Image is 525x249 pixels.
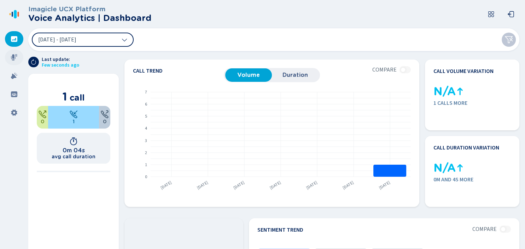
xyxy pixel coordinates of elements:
h4: Call volume variation [433,68,494,74]
span: Duration [275,72,315,78]
div: Settings [5,105,23,120]
button: [DATE] - [DATE] [32,33,134,47]
svg: kpi-up [456,87,464,96]
button: Clear filters [502,33,516,47]
text: 4 [145,125,147,131]
svg: telephone-inbound [69,110,78,119]
span: Few seconds ago [42,62,79,68]
text: [DATE] [196,180,209,191]
span: 0 [103,119,106,124]
svg: mic-fill [11,54,18,61]
text: [DATE] [268,180,282,191]
div: Alarms [5,68,23,84]
div: Groups [5,86,23,102]
svg: unknown-call [100,110,109,119]
svg: funnel-disabled [504,35,513,44]
span: Volume [229,72,268,78]
div: 0% [99,106,110,129]
h4: Call trend [133,68,224,74]
text: 0 [145,174,147,180]
text: [DATE] [378,180,391,191]
span: N/A [433,162,456,175]
span: 1 calls more [433,100,511,106]
span: Last update: [42,57,79,62]
div: 100% [48,106,99,129]
text: 2 [145,150,147,156]
div: 0% [37,106,48,129]
text: [DATE] [305,180,319,191]
svg: groups-filled [11,91,18,98]
h3: Imagicle UCX Platform [28,5,151,13]
svg: timer [69,137,78,146]
svg: arrow-clockwise [31,59,36,65]
svg: box-arrow-left [507,11,514,18]
svg: alarm-filled [11,72,18,79]
svg: kpi-up [456,164,464,172]
span: Compare [472,226,497,232]
span: 1 [63,90,67,103]
span: Compare [372,67,397,73]
button: Volume [225,68,272,82]
text: 7 [145,89,147,95]
h4: Call duration variation [433,145,499,151]
text: 6 [145,101,147,107]
text: [DATE] [159,180,173,191]
span: N/A [433,85,456,98]
div: Dashboard [5,31,23,47]
div: 0 calls in the previous period, impossible to calculate the % variation [433,162,445,174]
div: 0 calls in the previous period, impossible to calculate the % variation [433,86,445,97]
span: 0 [41,119,44,124]
h4: Sentiment Trend [257,227,303,233]
div: Recordings [5,50,23,65]
h2: avg call duration [52,154,95,159]
text: 3 [145,138,147,144]
svg: dashboard-filled [11,35,18,43]
text: [DATE] [232,180,246,191]
h2: Voice Analytics | Dashboard [28,13,151,23]
svg: chevron-down [122,37,127,43]
svg: telephone-outbound [38,110,47,119]
text: 1 [145,162,147,168]
span: call [70,92,84,103]
text: [DATE] [341,180,355,191]
button: Duration [272,68,319,82]
text: 5 [145,113,147,119]
span: 0m and 4s more [433,176,511,183]
h1: 0m 04s [63,147,85,154]
span: 1 [73,119,75,124]
span: [DATE] - [DATE] [38,37,76,43]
